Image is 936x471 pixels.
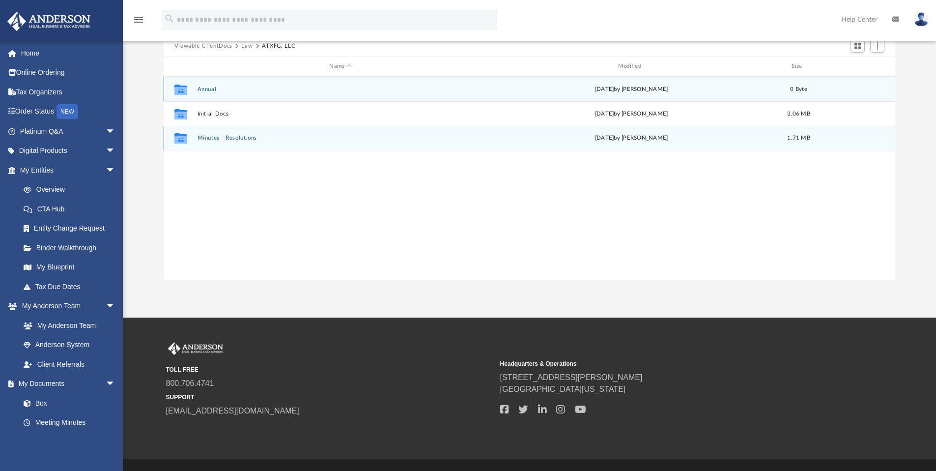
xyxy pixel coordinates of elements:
[787,135,810,141] span: 1.71 MB
[14,335,125,355] a: Anderson System
[7,296,125,316] a: My Anderson Teamarrow_drop_down
[133,14,144,26] i: menu
[197,135,483,141] button: Minutes - Resolutions
[166,407,299,415] a: [EMAIL_ADDRESS][DOMAIN_NAME]
[870,39,885,53] button: Add
[106,296,125,317] span: arrow_drop_down
[106,121,125,142] span: arrow_drop_down
[14,238,130,258] a: Binder Walkthrough
[164,77,896,280] div: grid
[488,109,774,118] div: [DATE] by [PERSON_NAME]
[7,121,130,141] a: Platinum Q&Aarrow_drop_down
[57,104,78,119] div: NEW
[4,12,93,31] img: Anderson Advisors Platinum Portal
[166,379,214,387] a: 800.706.4741
[851,39,865,53] button: Switch to Grid View
[790,86,807,91] span: 0 Byte
[241,42,253,51] button: Law
[7,160,130,180] a: My Entitiesarrow_drop_down
[168,62,193,71] div: id
[133,19,144,26] a: menu
[14,199,130,219] a: CTA Hub
[787,111,810,116] span: 3.06 MB
[14,180,130,200] a: Overview
[488,85,774,93] div: [DATE] by [PERSON_NAME]
[14,277,130,296] a: Tax Due Dates
[164,13,175,24] i: search
[779,62,818,71] div: Size
[14,354,125,374] a: Client Referrals
[106,160,125,180] span: arrow_drop_down
[7,141,130,161] a: Digital Productsarrow_drop_down
[197,62,483,71] div: Name
[7,43,130,63] a: Home
[488,62,775,71] div: Modified
[500,373,643,382] a: [STREET_ADDRESS][PERSON_NAME]
[106,141,125,161] span: arrow_drop_down
[14,258,125,277] a: My Blueprint
[500,385,626,393] a: [GEOGRAPHIC_DATA][US_STATE]
[7,102,130,122] a: Order StatusNEW
[823,62,891,71] div: id
[14,316,120,335] a: My Anderson Team
[197,86,483,92] button: Annual
[14,432,120,452] a: Forms Library
[106,374,125,394] span: arrow_drop_down
[166,342,225,355] img: Anderson Advisors Platinum Portal
[174,42,232,51] button: Viewable-ClientDocs
[7,63,130,83] a: Online Ordering
[166,365,493,374] small: TOLL FREE
[262,42,296,51] button: ATXFG, LLC
[14,413,125,433] a: Meeting Minutes
[7,82,130,102] a: Tax Organizers
[488,134,774,143] div: [DATE] by [PERSON_NAME]
[914,12,929,27] img: User Pic
[166,393,493,402] small: SUPPORT
[14,393,120,413] a: Box
[7,374,125,394] a: My Documentsarrow_drop_down
[500,359,827,368] small: Headquarters & Operations
[197,111,483,117] button: Initial Docs
[14,219,130,238] a: Entity Change Request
